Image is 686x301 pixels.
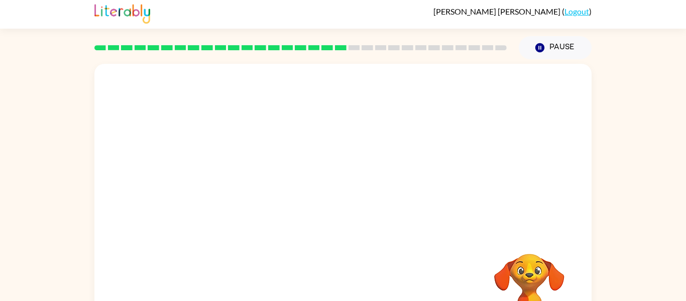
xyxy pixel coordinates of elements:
[94,2,150,24] img: Literably
[433,7,562,16] span: [PERSON_NAME] [PERSON_NAME]
[564,7,589,16] a: Logout
[519,36,592,59] button: Pause
[433,7,592,16] div: ( )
